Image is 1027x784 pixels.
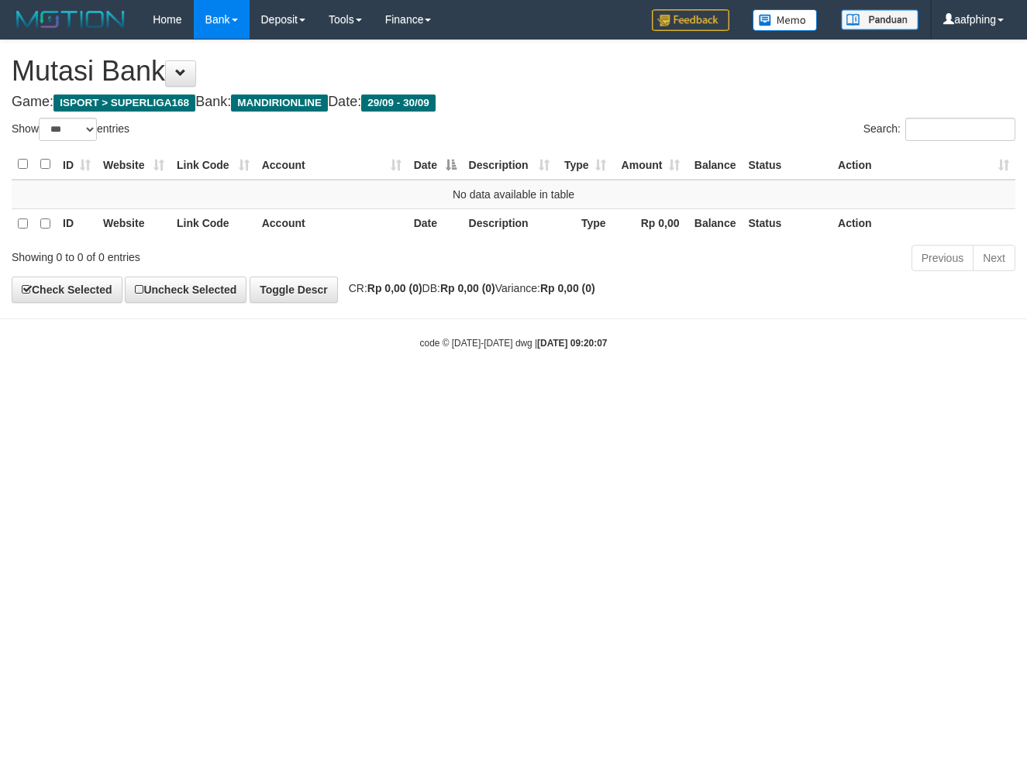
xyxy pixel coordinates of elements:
th: Link Code: activate to sort column ascending [171,150,256,180]
th: Action [832,208,1015,239]
th: Type: activate to sort column ascending [556,150,612,180]
strong: [DATE] 09:20:07 [537,338,607,349]
th: Website [97,208,171,239]
th: ID: activate to sort column ascending [57,150,97,180]
a: Next [973,245,1015,271]
th: ID [57,208,97,239]
label: Search: [863,118,1015,141]
small: code © [DATE]-[DATE] dwg | [420,338,608,349]
span: MANDIRIONLINE [231,95,328,112]
td: No data available in table [12,180,1015,209]
img: Feedback.jpg [652,9,729,31]
span: 29/09 - 30/09 [361,95,436,112]
h4: Game: Bank: Date: [12,95,1015,110]
img: MOTION_logo.png [12,8,129,31]
th: Date: activate to sort column descending [408,150,463,180]
span: ISPORT > SUPERLIGA168 [53,95,195,112]
a: Uncheck Selected [125,277,246,303]
th: Rp 0,00 [612,208,686,239]
th: Account [256,208,408,239]
th: Description: activate to sort column ascending [463,150,556,180]
th: Type [556,208,612,239]
th: Website: activate to sort column ascending [97,150,171,180]
img: panduan.png [841,9,918,30]
label: Show entries [12,118,129,141]
h1: Mutasi Bank [12,56,1015,87]
th: Amount: activate to sort column ascending [612,150,686,180]
th: Balance [686,208,743,239]
strong: Rp 0,00 (0) [540,282,595,294]
div: Showing 0 to 0 of 0 entries [12,243,416,265]
th: Action: activate to sort column ascending [832,150,1015,180]
strong: Rp 0,00 (0) [440,282,495,294]
select: Showentries [39,118,97,141]
th: Account: activate to sort column ascending [256,150,408,180]
th: Link Code [171,208,256,239]
input: Search: [905,118,1015,141]
th: Status [742,208,832,239]
th: Date [408,208,463,239]
a: Toggle Descr [250,277,338,303]
img: Button%20Memo.svg [753,9,818,31]
th: Description [463,208,556,239]
a: Previous [912,245,974,271]
a: Check Selected [12,277,122,303]
th: Status [742,150,832,180]
span: CR: DB: Variance: [341,282,595,294]
strong: Rp 0,00 (0) [367,282,422,294]
th: Balance [686,150,743,180]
